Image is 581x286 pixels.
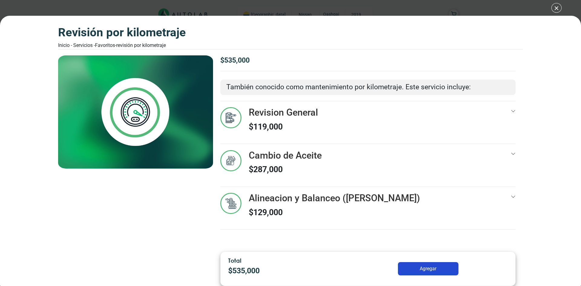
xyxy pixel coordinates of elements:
[220,193,241,214] img: alineacion_y_balanceo-v3.svg
[220,107,241,128] img: revision_general-v3.svg
[226,82,510,93] p: También conocido como mantenimiento por kilometraje. Este servicio incluye:
[249,193,420,204] h3: Alineacion y Balanceo ([PERSON_NAME])
[220,150,241,171] img: cambio_de_aceite-v3.svg
[58,25,186,39] h3: Revisión por Kilometraje
[228,265,340,276] p: $ 535,000
[398,262,458,275] button: Agregar
[249,150,322,161] h3: Cambio de Aceite
[249,163,322,176] p: $ 287,000
[228,257,241,264] span: Total
[58,42,186,49] div: Inicio - Servicios - Favoritos -
[249,107,318,118] h3: Revision General
[220,55,516,66] p: $ 535,000
[116,42,166,48] font: Revisión por Kilometraje
[249,121,318,133] p: $ 119,000
[249,206,420,219] p: $ 129,000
